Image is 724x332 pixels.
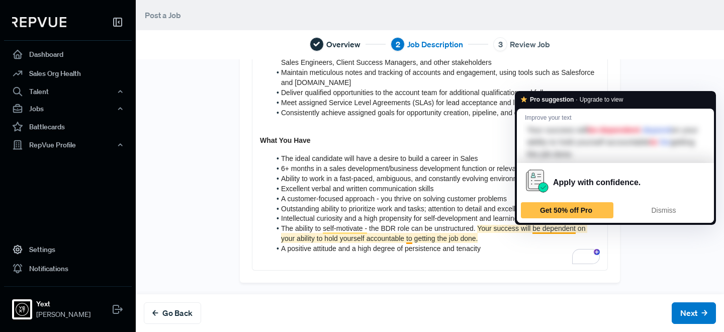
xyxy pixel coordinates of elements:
[4,136,132,153] button: RepVue Profile
[281,244,481,253] span: A positive attitude and a high degree of persistence and tenacity
[4,259,132,278] a: Notifications
[36,309,90,320] span: [PERSON_NAME]
[391,37,405,51] div: 2
[281,89,562,97] span: Deliver qualified opportunities to the account team for additional qualification and follow up
[672,302,716,324] button: Next
[36,299,90,309] strong: Yext
[281,224,587,242] span: The ability to self-motivate - the BDR role can be unstructured. Your success will be dependent o...
[510,38,550,50] span: Review Job
[407,38,463,50] span: Job Description
[281,99,556,107] span: Meet assigned Service Level Agreements (SLAs) for lead acceptance and lead follow up
[4,286,132,324] a: YextYext[PERSON_NAME]
[4,45,132,64] a: Dashboard
[281,68,596,87] span: Maintain meticulous notes and tracking of accounts and engagement, using tools such as Salesforce...
[281,205,571,213] span: Outstanding ability to prioritize work and tasks; attention to detail and excellent follow-through
[12,17,66,27] img: RepVue
[260,136,311,144] strong: What You Have
[281,195,507,203] span: A customer-focused approach - you thrive on solving customer problems
[281,109,585,117] span: Consistently achieve assigned goals for opportunity creation, pipeline, and opportunity conversion
[144,302,201,324] button: Go Back
[281,154,478,162] span: The ideal candidate will have a desire to build a career in Sales
[281,185,433,193] span: Excellent verbal and written communication skills
[4,240,132,259] a: Settings
[493,37,507,51] div: 3
[281,175,529,183] span: Ability to work in a fast-paced, ambiguous, and constantly evolving environment
[4,117,132,136] a: Battlecards
[14,301,30,317] img: Yext
[281,164,575,173] span: 6+ months in a sales development/business development function or relevant work experience
[4,64,132,83] a: Sales Org Health
[326,38,360,50] span: Overview
[4,100,132,117] button: Jobs
[4,83,132,100] button: Talent
[145,10,181,20] span: Post a Job
[281,214,518,222] span: Intellectual curiosity and a high propensity for self-development and learning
